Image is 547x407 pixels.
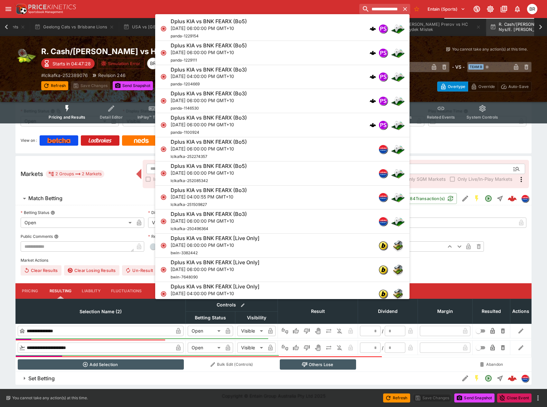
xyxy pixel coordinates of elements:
[508,374,517,383] img: logo-cerberus--red.svg
[370,122,376,128] div: cerberus
[370,50,376,56] img: logo-cerberus.svg
[171,193,247,200] p: [DATE] 04:00:55 PM GMT+10
[171,18,247,25] h6: Dplus KIA vs BNK FEARX (Bo5)
[171,163,247,170] h6: Dplus KIA vs BNK FEARX (Bo5)
[77,283,106,299] button: Liability
[72,308,129,315] span: Selection Name (2)
[41,81,68,90] button: Refresh
[379,145,387,153] img: lclkafka.png
[171,114,247,121] h6: Dplus KIA vs BNK FEARX (Bo3)
[379,217,388,226] div: lclkafka
[391,22,404,35] img: esports.png
[15,46,36,67] img: tennis.png
[171,90,247,97] h6: Dplus KIA vs BNK FEARX (Bo3)
[171,58,197,63] span: panda-1229111
[171,283,259,290] h6: Dplus KIA vs BNK FEARX [Live Only]
[335,326,345,336] button: Eliminated In Play
[148,210,177,215] p: Display Status
[483,193,494,204] button: Open
[494,373,506,384] button: Straight
[43,101,503,123] div: Event type filters
[379,193,388,202] div: lclkafka
[382,328,383,334] div: /
[3,3,14,15] button: open drawer
[498,3,510,15] button: Documentation
[15,372,459,385] button: Set Betting
[160,25,167,32] svg: Closed
[280,326,290,336] button: Not Set
[171,73,247,80] p: [DATE] 04:00:00 PM GMT+10
[160,291,167,297] svg: Closed
[379,290,387,298] img: bwin.png
[508,83,529,90] p: Auto-Save
[324,326,334,336] button: Push
[160,170,167,177] svg: Closed
[28,11,63,14] img: Sportsbook Management
[100,115,123,120] span: Detail Editor
[49,115,85,120] span: Pricing and Results
[391,46,404,59] img: esports.png
[122,265,156,276] span: Un-Result
[391,70,404,83] img: esports.png
[188,326,223,336] div: Open
[379,169,388,178] div: lclkafka
[113,81,153,90] button: Send Snapshot
[240,314,273,322] span: Visibility
[171,42,247,49] h6: Dplus KIA vs BNK FEARX (Bo5)
[171,34,199,38] span: panda-1229154
[494,193,506,204] button: Straight
[171,290,259,297] p: [DATE] 04:00:00 PM GMT+10
[379,265,388,274] div: bwin
[88,138,112,143] img: Ladbrokes
[278,299,358,324] th: Result
[171,275,198,279] span: bwin-7648090
[475,359,508,370] button: Abandon
[160,98,167,104] svg: Closed
[54,234,59,239] button: Public Comments
[97,58,145,69] button: Simulation Error
[160,266,167,273] svg: Closed
[280,343,290,353] button: Not Set
[160,194,167,200] svg: Closed
[188,314,233,322] span: Betting Status
[379,49,387,57] img: pandascore.png
[379,24,388,33] div: pandascore
[48,170,102,178] div: 2 Groups 2 Markets
[379,48,388,57] div: pandascore
[411,4,422,14] button: No Bookmarks
[106,283,147,299] button: Fluctuations
[522,195,529,202] img: lclkafka
[379,73,387,81] img: pandascore.png
[391,239,404,252] img: other.png
[391,263,404,276] img: other.png
[335,343,345,353] button: Eliminated In Play
[28,5,76,9] img: PriceKinetics
[370,73,376,80] div: cerberus
[153,176,207,182] span: Include Resulted Markets
[171,266,259,273] p: [DATE] 06:00:00 PM GMT+10
[483,373,494,384] button: Open
[452,46,528,52] p: You cannot take any action(s) at this time.
[47,138,71,143] img: Betcha
[370,98,376,104] img: logo-cerberus.svg
[512,3,523,15] button: Notifications
[370,25,376,32] div: cerberus
[497,393,532,402] button: Close Event
[457,176,512,182] span: Only Live/In-Play Markets
[391,119,404,131] img: esports.png
[171,121,247,128] p: [DATE] 06:00:00 PM GMT+10
[382,344,383,351] div: /
[391,287,404,300] img: other.png
[171,154,207,159] span: lclkafka-252274357
[171,299,197,304] span: bwin-7510250
[28,375,55,382] h6: Set Betting
[473,299,510,324] th: Resulted
[406,193,457,204] button: 84Transaction(s)
[160,73,167,80] svg: Closed
[21,170,43,178] h5: Markets
[44,283,77,299] button: Resulting
[379,241,387,250] img: bwin.png
[52,60,91,67] p: Starts in 04:47:28
[427,115,455,120] span: Related Events
[379,97,387,105] img: pandascore.png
